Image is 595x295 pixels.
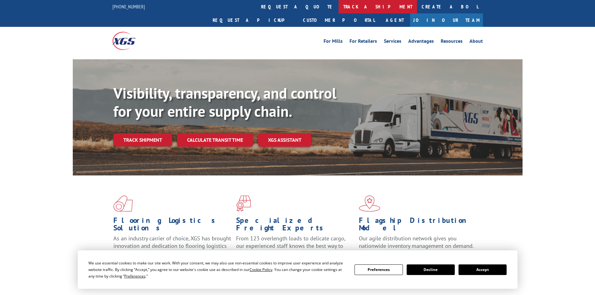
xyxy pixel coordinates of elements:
span: As an industry carrier of choice, XGS has brought innovation and dedication to flooring logistics... [113,235,231,257]
a: Track shipment [113,133,172,146]
a: Resources [441,39,463,46]
img: xgs-icon-total-supply-chain-intelligence-red [113,195,133,212]
a: [PHONE_NUMBER] [112,3,145,10]
a: Agent [379,13,410,27]
a: For Retailers [350,39,377,46]
b: Visibility, transparency, and control for your entire supply chain. [113,83,336,121]
img: xgs-icon-focused-on-flooring-red [236,195,251,212]
div: We use essential cookies to make our site work. With your consent, we may also use non-essential ... [88,260,347,279]
span: Our agile distribution network gives you nationwide inventory management on demand. [359,235,474,249]
button: Decline [407,264,455,275]
a: Customer Portal [298,13,379,27]
a: Calculate transit time [177,133,253,147]
h1: Flagship Distribution Model [359,217,477,235]
a: Request a pickup [208,13,298,27]
span: Preferences [124,273,146,279]
img: xgs-icon-flagship-distribution-model-red [359,195,380,212]
p: From 123 overlength loads to delicate cargo, our experienced staff knows the best way to move you... [236,235,354,263]
a: Join Our Team [410,13,483,27]
button: Preferences [355,264,403,275]
h1: Flooring Logistics Solutions [113,217,231,235]
h1: Specialized Freight Experts [236,217,354,235]
a: Advantages [408,39,434,46]
a: For Mills [324,39,343,46]
a: About [469,39,483,46]
a: Services [384,39,401,46]
span: Cookie Policy [250,267,272,272]
div: Cookie Consent Prompt [78,250,518,289]
button: Accept [459,264,507,275]
a: XGS ASSISTANT [258,133,311,147]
